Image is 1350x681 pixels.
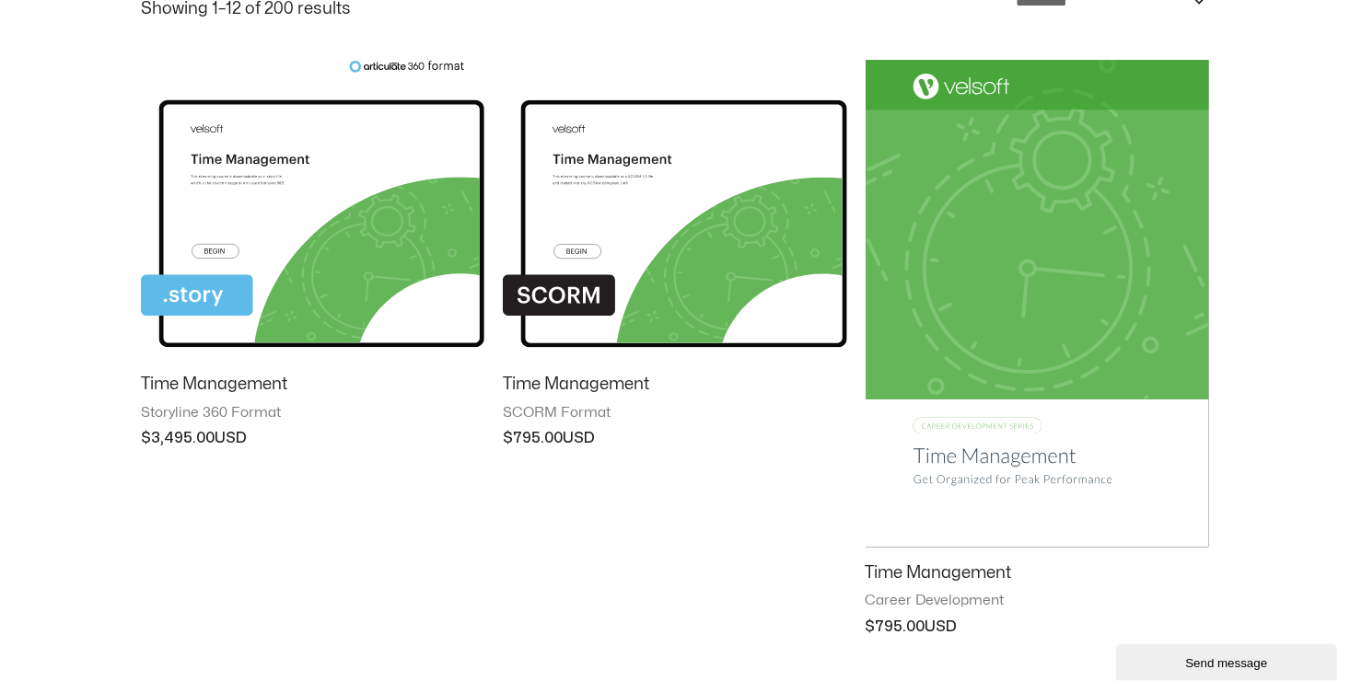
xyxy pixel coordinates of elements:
[141,431,151,445] span: $
[141,374,484,395] h2: Time Management
[1116,641,1341,681] iframe: chat widget
[503,431,513,445] span: $
[503,60,846,359] img: Time Management
[141,1,351,17] p: Showing 1–12 of 200 results
[141,404,484,422] span: Storyline 360 Format
[866,562,1209,592] a: Time Management
[866,562,1209,583] h2: Time Management
[141,374,484,403] a: Time Management
[503,374,846,403] a: Time Management
[503,404,846,422] span: SCORM Format
[866,619,925,634] bdi: 795.00
[866,592,1209,610] span: Career Development
[503,374,846,395] h2: Time Management
[141,431,215,445] bdi: 3,495.00
[866,619,876,634] span: $
[141,60,484,359] img: Time Management
[503,431,563,445] bdi: 795.00
[866,60,1209,548] img: Time Management Facilitator Training Kit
